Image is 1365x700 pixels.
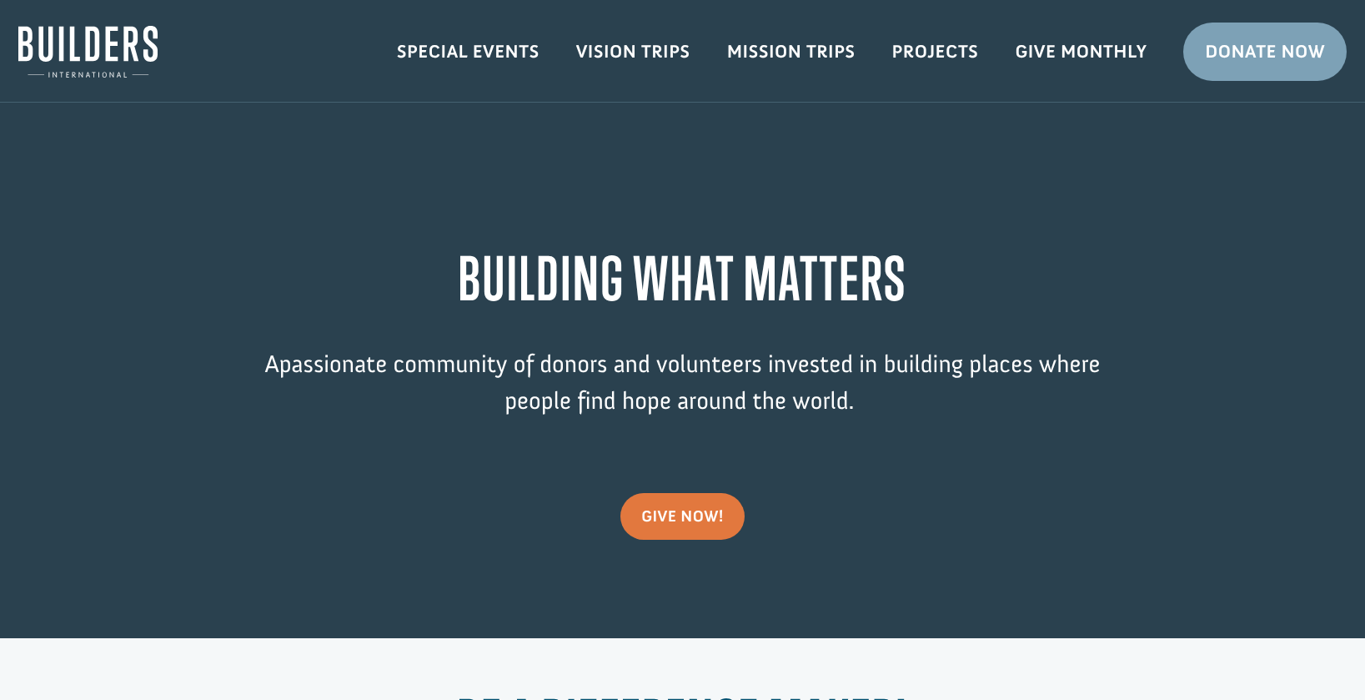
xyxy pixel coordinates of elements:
[558,28,709,76] a: Vision Trips
[379,28,558,76] a: Special Events
[709,28,874,76] a: Mission Trips
[264,349,279,379] span: A
[233,346,1133,444] p: passionate community of donors and volunteers invested in building places where people find hope ...
[18,26,158,78] img: Builders International
[620,493,745,540] a: give now!
[233,244,1133,321] h1: BUILDING WHAT MATTERS
[1183,23,1347,81] a: Donate Now
[874,28,997,76] a: Projects
[996,28,1165,76] a: Give Monthly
